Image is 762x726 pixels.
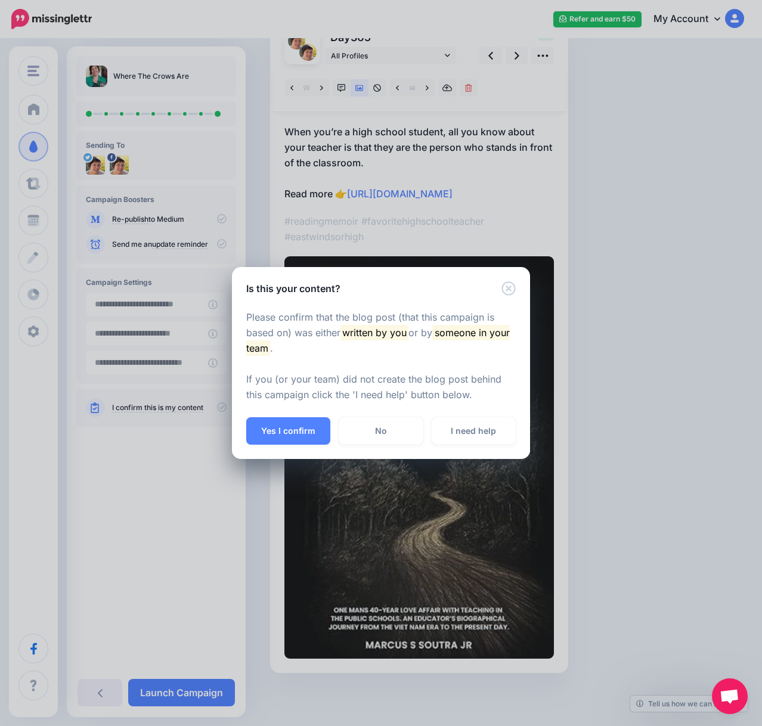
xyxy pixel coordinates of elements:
mark: someone in your team [246,325,510,356]
h5: Is this your content? [246,281,340,296]
button: Yes I confirm [246,417,330,445]
p: Please confirm that the blog post (that this campaign is based on) was either or by . If you (or ... [246,310,516,403]
a: No [339,417,423,445]
a: I need help [432,417,516,445]
button: Close [501,281,516,296]
mark: written by you [340,325,408,340]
